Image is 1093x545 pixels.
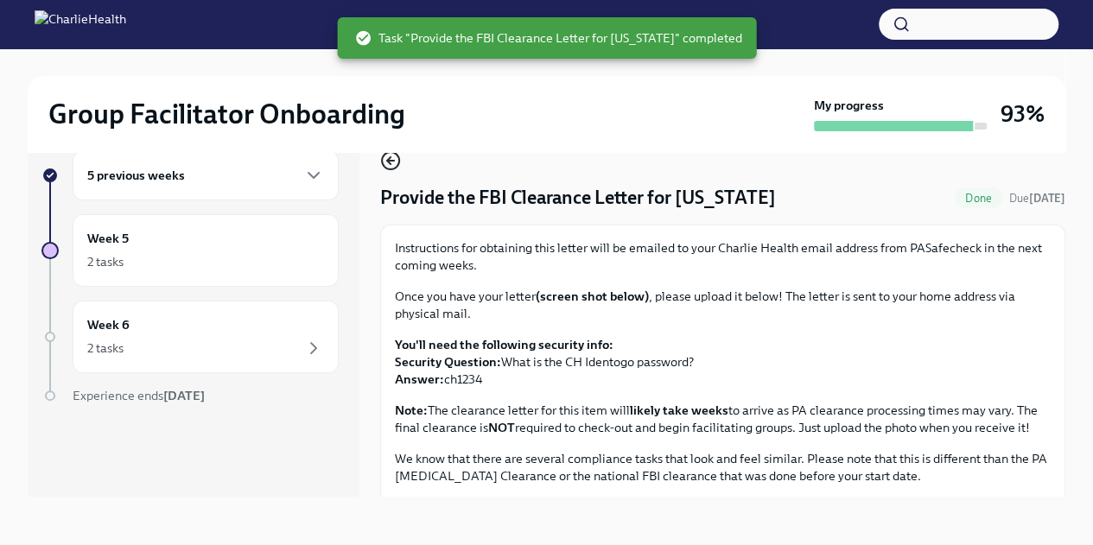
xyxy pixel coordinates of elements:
a: Week 52 tasks [41,214,339,287]
strong: (screen shot below) [536,288,649,304]
p: What is the CH Identogo password? ch1234 [395,336,1051,388]
span: Done [955,192,1002,205]
h3: 93% [1001,98,1045,130]
span: Experience ends [73,388,205,403]
h6: 5 previous weeks [87,166,185,185]
div: 5 previous weeks [73,150,339,200]
strong: NOT [488,420,515,435]
strong: [DATE] [163,388,205,403]
h4: Provide the FBI Clearance Letter for [US_STATE] [380,185,776,211]
div: 2 tasks [87,253,124,270]
strong: [DATE] [1029,192,1065,205]
a: Week 62 tasks [41,301,339,373]
img: CharlieHealth [35,10,126,38]
div: 2 tasks [87,339,124,357]
strong: You'll need the following security info: [395,337,613,352]
h2: Group Facilitator Onboarding [48,97,405,131]
h6: Week 6 [87,315,130,334]
p: We know that there are several compliance tasks that look and feel similar. Please note that this... [395,450,1051,485]
p: The clearance letter for this item will to arrive as PA clearance processing times may vary. The ... [395,402,1051,436]
strong: likely take weeks [630,402,728,418]
h6: Week 5 [87,229,129,248]
span: Due [1009,192,1065,205]
span: Task "Provide the FBI Clearance Letter for [US_STATE]" completed [354,29,742,47]
strong: Security Question: [395,354,501,370]
p: Instructions for obtaining this letter will be emailed to your Charlie Health email address from ... [395,239,1051,274]
span: October 14th, 2025 10:00 [1009,190,1065,206]
p: Once you have your letter , please upload it below! The letter is sent to your home address via p... [395,288,1051,322]
strong: Note: [395,402,428,418]
strong: Answer: [395,371,444,387]
strong: My progress [814,97,884,114]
